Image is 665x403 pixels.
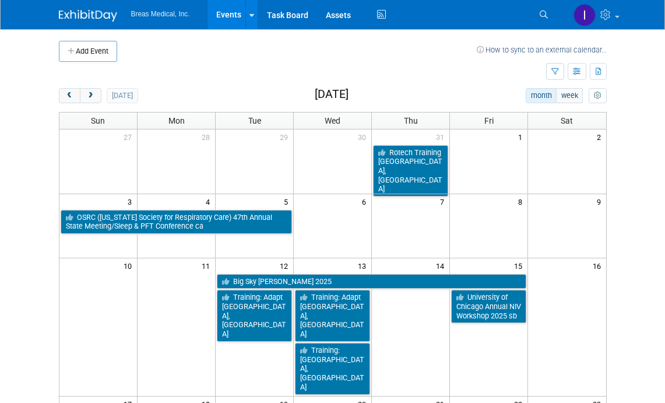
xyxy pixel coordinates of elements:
[589,88,606,103] button: myCustomButton
[126,194,137,209] span: 3
[200,258,215,273] span: 11
[477,45,607,54] a: How to sync to an external calendar...
[325,116,340,125] span: Wed
[248,116,261,125] span: Tue
[373,145,448,197] a: Rotech Training [GEOGRAPHIC_DATA], [GEOGRAPHIC_DATA]
[315,88,349,101] h2: [DATE]
[59,41,117,62] button: Add Event
[517,194,527,209] span: 8
[451,290,526,323] a: University of Chicago Annual NIV Workshop 2025 sb
[361,194,371,209] span: 6
[59,88,80,103] button: prev
[594,92,601,100] i: Personalize Calendar
[295,290,370,342] a: Training: Adapt [GEOGRAPHIC_DATA], [GEOGRAPHIC_DATA]
[561,116,573,125] span: Sat
[295,343,370,395] a: Training: [GEOGRAPHIC_DATA], [GEOGRAPHIC_DATA]
[279,129,293,144] span: 29
[357,129,371,144] span: 30
[439,194,449,209] span: 7
[573,4,596,26] img: Inga Dolezar
[168,116,185,125] span: Mon
[217,274,526,289] a: Big Sky [PERSON_NAME] 2025
[484,116,494,125] span: Fri
[107,88,138,103] button: [DATE]
[435,258,449,273] span: 14
[122,129,137,144] span: 27
[592,258,606,273] span: 16
[205,194,215,209] span: 4
[200,129,215,144] span: 28
[596,194,606,209] span: 9
[596,129,606,144] span: 2
[131,10,190,18] span: Breas Medical, Inc.
[556,88,583,103] button: week
[59,10,117,22] img: ExhibitDay
[80,88,101,103] button: next
[61,210,293,234] a: OSRC ([US_STATE] Society for Respiratory Care) 47th Annual State Meeting/Sleep & PFT Conference ca
[357,258,371,273] span: 13
[279,258,293,273] span: 12
[404,116,418,125] span: Thu
[526,88,557,103] button: month
[517,129,527,144] span: 1
[122,258,137,273] span: 10
[91,116,105,125] span: Sun
[217,290,292,342] a: Training: Adapt [GEOGRAPHIC_DATA], [GEOGRAPHIC_DATA]
[435,129,449,144] span: 31
[513,258,527,273] span: 15
[283,194,293,209] span: 5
